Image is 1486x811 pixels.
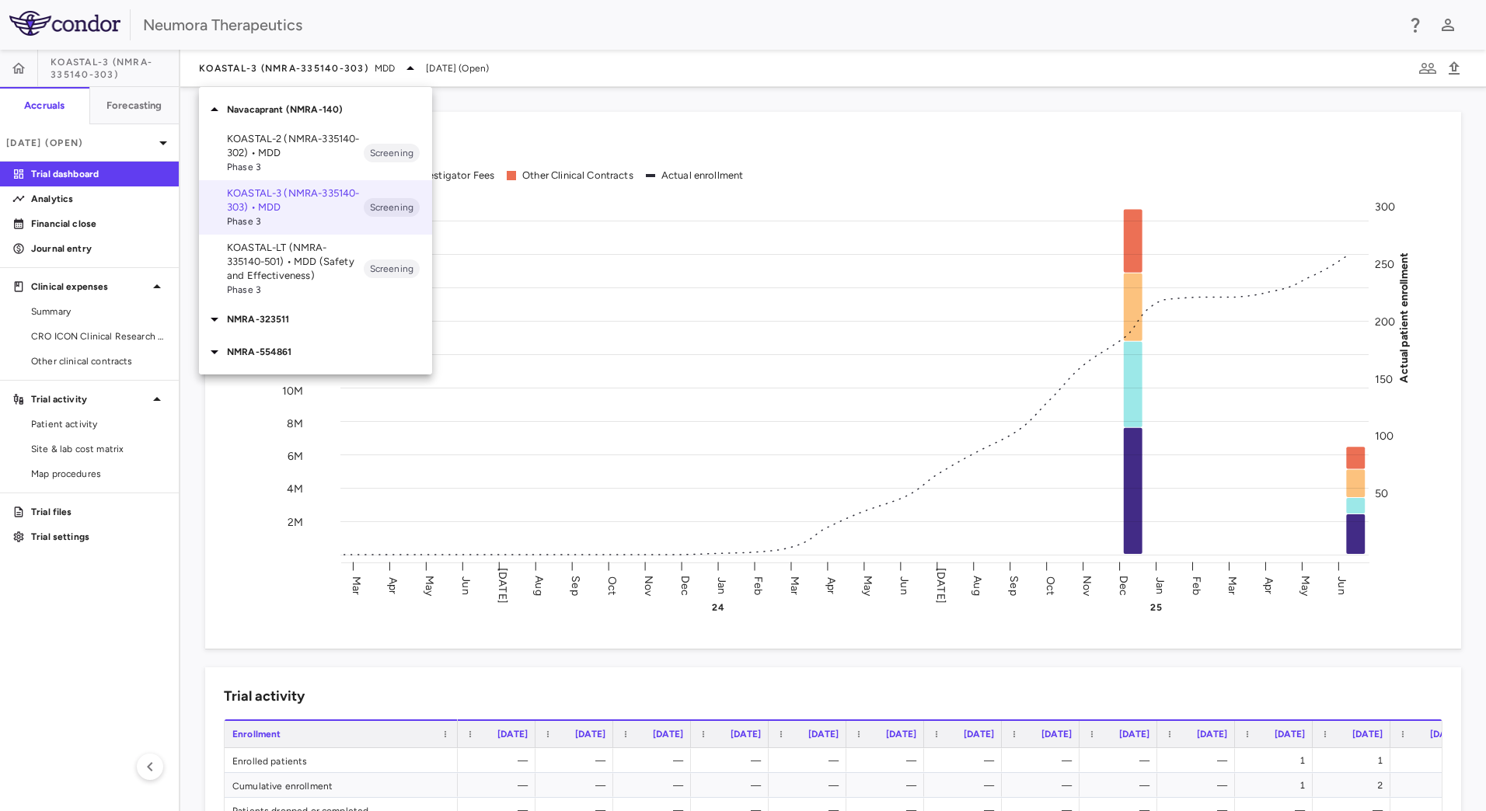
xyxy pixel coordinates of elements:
span: Phase 3 [227,283,364,297]
div: Navacaprant (NMRA-140) [199,93,432,126]
span: Phase 3 [227,160,364,174]
span: Screening [364,146,420,160]
p: KOASTAL-2 (NMRA-335140-302) • MDD [227,132,364,160]
p: KOASTAL-3 (NMRA-335140-303) • MDD [227,186,364,214]
div: KOASTAL-LT (NMRA-335140-501) • MDD (Safety and Effectiveness)Phase 3Screening [199,235,432,303]
p: NMRA-554861 [227,345,432,359]
div: NMRA-554861 [199,336,432,368]
p: NMRA-323511 [227,312,432,326]
div: NMRA-323511 [199,303,432,336]
div: KOASTAL-2 (NMRA-335140-302) • MDDPhase 3Screening [199,126,432,180]
div: KOASTAL-3 (NMRA-335140-303) • MDDPhase 3Screening [199,180,432,235]
span: Screening [364,262,420,276]
p: Navacaprant (NMRA-140) [227,103,432,117]
p: KOASTAL-LT (NMRA-335140-501) • MDD (Safety and Effectiveness) [227,241,364,283]
span: Screening [364,200,420,214]
span: Phase 3 [227,214,364,228]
